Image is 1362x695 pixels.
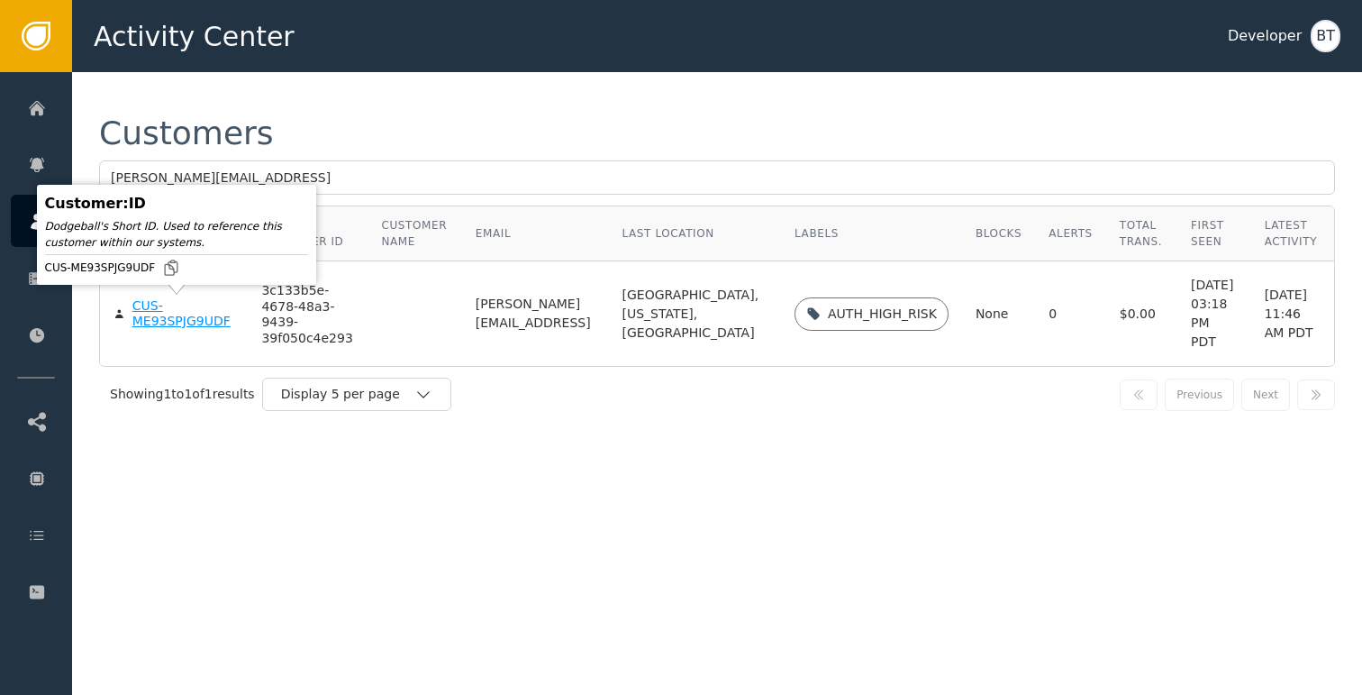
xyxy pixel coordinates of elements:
div: Alerts [1049,225,1093,242]
div: Latest Activity [1265,217,1321,250]
div: Email [476,225,595,242]
div: CUS-ME93SPJG9UDF [45,259,308,277]
td: [GEOGRAPHIC_DATA], [US_STATE], [GEOGRAPHIC_DATA] [608,261,781,366]
span: Activity Center [94,16,295,57]
td: 0 [1035,261,1106,366]
button: Display 5 per page [262,378,451,411]
td: $0.00 [1106,261,1177,366]
div: Display 5 per page [281,385,414,404]
div: Total Trans. [1120,217,1164,250]
div: Customer Name [381,217,448,250]
div: First Seen [1191,217,1238,250]
td: [PERSON_NAME][EMAIL_ADDRESS] [462,261,609,366]
div: None [976,305,1021,324]
button: BT [1311,20,1340,52]
div: CUS-ME93SPJG9UDF [132,298,235,330]
td: [DATE] 03:18 PM PDT [1177,261,1251,366]
td: [DATE] 11:46 AM PDT [1251,261,1334,366]
div: AUTH_HIGH_RISK [828,305,937,324]
div: Showing 1 to 1 of 1 results [110,385,255,404]
div: Customers [99,117,274,150]
input: Search by name, email, or ID [99,160,1335,195]
div: Developer [1228,25,1302,47]
div: Labels [794,225,949,242]
div: Blocks [976,225,1021,242]
div: Dodgeball's Short ID. Used to reference this customer within our systems. [45,218,308,251]
div: Last Location [622,225,767,242]
div: Customer : ID [45,193,308,215]
div: 3c133b5e-4678-48a3-9439-39f050c4e293 [261,283,354,346]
